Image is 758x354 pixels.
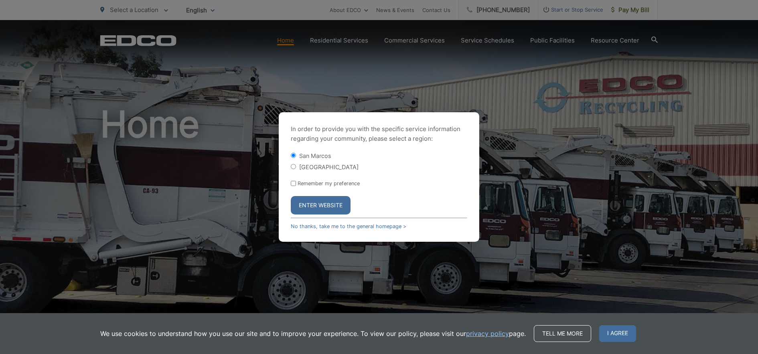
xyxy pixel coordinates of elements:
button: Enter Website [291,196,351,214]
span: I agree [599,325,636,342]
a: privacy policy [466,329,509,338]
p: We use cookies to understand how you use our site and to improve your experience. To view our pol... [100,329,526,338]
label: Remember my preference [298,180,360,186]
label: San Marcos [299,152,331,159]
p: In order to provide you with the specific service information regarding your community, please se... [291,124,467,144]
a: Tell me more [534,325,591,342]
a: No thanks, take me to the general homepage > [291,223,406,229]
label: [GEOGRAPHIC_DATA] [299,164,359,170]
